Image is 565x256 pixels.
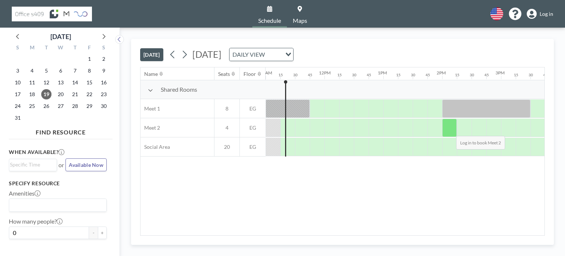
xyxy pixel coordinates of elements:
[54,43,68,53] div: W
[56,66,66,76] span: Wednesday, August 6, 2025
[161,86,197,93] span: Shared Rooms
[70,66,80,76] span: Thursday, August 7, 2025
[69,162,103,168] span: Available Now
[9,190,40,197] label: Amenities
[56,101,66,111] span: Wednesday, August 27, 2025
[56,77,66,88] span: Wednesday, August 13, 2025
[70,77,80,88] span: Thursday, August 14, 2025
[41,89,51,99] span: Tuesday, August 19, 2025
[367,73,371,77] div: 45
[411,73,415,77] div: 30
[41,101,51,111] span: Tuesday, August 26, 2025
[258,18,281,24] span: Schedule
[244,71,256,77] div: Floor
[527,9,553,19] a: Log in
[99,101,109,111] span: Saturday, August 30, 2025
[41,77,51,88] span: Tuesday, August 12, 2025
[540,11,553,17] span: Log in
[378,70,387,76] div: 1PM
[84,66,95,76] span: Friday, August 8, 2025
[260,70,272,76] div: 11AM
[84,89,95,99] span: Friday, August 22, 2025
[50,31,71,42] div: [DATE]
[484,73,489,77] div: 45
[13,113,23,123] span: Sunday, August 31, 2025
[495,70,505,76] div: 3PM
[84,101,95,111] span: Friday, August 29, 2025
[13,66,23,76] span: Sunday, August 3, 2025
[214,105,239,112] span: 8
[70,101,80,111] span: Thursday, August 28, 2025
[141,125,160,131] span: Meet 2
[27,66,37,76] span: Monday, August 4, 2025
[240,144,266,150] span: EG
[13,101,23,111] span: Sunday, August 24, 2025
[144,71,158,77] div: Name
[214,125,239,131] span: 4
[240,105,266,112] span: EG
[140,48,163,61] button: [DATE]
[267,50,281,59] input: Search for option
[70,89,80,99] span: Thursday, August 21, 2025
[98,227,107,239] button: +
[456,136,505,150] span: Log in to book Meet 2
[293,73,298,77] div: 30
[9,180,107,187] h3: Specify resource
[426,73,430,77] div: 45
[82,43,96,53] div: F
[41,66,51,76] span: Tuesday, August 5, 2025
[529,73,533,77] div: 30
[192,49,221,60] span: [DATE]
[99,77,109,88] span: Saturday, August 16, 2025
[84,77,95,88] span: Friday, August 15, 2025
[11,43,25,53] div: S
[96,43,111,53] div: S
[13,77,23,88] span: Sunday, August 10, 2025
[56,89,66,99] span: Wednesday, August 20, 2025
[293,18,307,24] span: Maps
[455,73,459,77] div: 15
[543,73,548,77] div: 45
[12,7,92,21] img: organization-logo
[9,218,63,225] label: How many people?
[352,73,356,77] div: 30
[68,43,82,53] div: T
[39,43,54,53] div: T
[396,73,401,77] div: 15
[218,71,230,77] div: Seats
[99,54,109,64] span: Saturday, August 2, 2025
[337,73,342,77] div: 15
[231,50,266,59] span: DAILY VIEW
[141,144,170,150] span: Social Area
[25,43,39,53] div: M
[9,159,57,170] div: Search for option
[27,101,37,111] span: Monday, August 25, 2025
[9,199,106,211] div: Search for option
[437,70,446,76] div: 2PM
[308,73,312,77] div: 45
[278,73,283,77] div: 15
[99,89,109,99] span: Saturday, August 23, 2025
[65,158,107,171] button: Available Now
[240,125,266,131] span: EG
[514,73,518,77] div: 15
[27,89,37,99] span: Monday, August 18, 2025
[10,200,102,210] input: Search for option
[214,144,239,150] span: 20
[230,48,293,61] div: Search for option
[9,126,113,136] h4: FIND RESOURCE
[89,227,98,239] button: -
[141,105,160,112] span: Meet 1
[27,77,37,88] span: Monday, August 11, 2025
[84,54,95,64] span: Friday, August 1, 2025
[470,73,474,77] div: 30
[58,161,64,169] span: or
[99,66,109,76] span: Saturday, August 9, 2025
[319,70,331,76] div: 12PM
[10,161,53,169] input: Search for option
[13,89,23,99] span: Sunday, August 17, 2025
